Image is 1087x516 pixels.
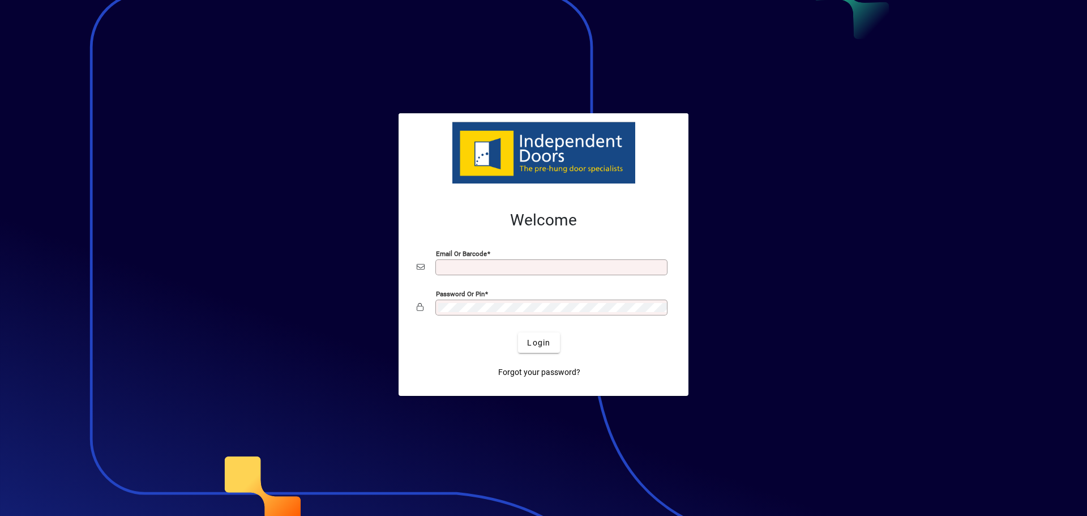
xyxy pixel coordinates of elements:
mat-label: Email or Barcode [436,250,487,258]
span: Forgot your password? [498,366,580,378]
span: Login [527,337,550,349]
mat-label: Password or Pin [436,290,485,298]
a: Forgot your password? [494,362,585,382]
h2: Welcome [417,211,670,230]
button: Login [518,332,559,353]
